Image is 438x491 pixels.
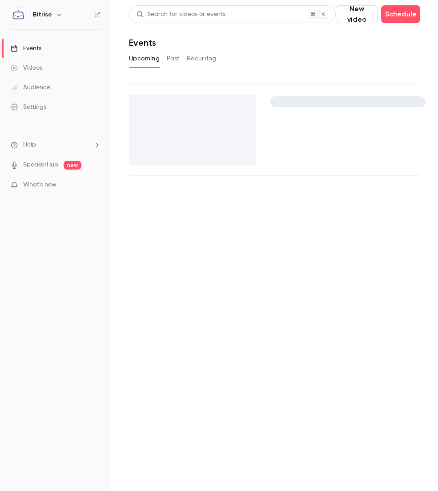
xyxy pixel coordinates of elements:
[129,51,160,66] button: Upcoming
[11,63,42,72] div: Videos
[187,51,217,66] button: Recurring
[167,51,180,66] button: Past
[381,5,420,23] button: Schedule
[23,140,36,150] span: Help
[336,5,378,23] button: New video
[33,10,52,19] h6: Bitrise
[11,8,25,22] img: Bitrise
[11,44,41,53] div: Events
[137,10,225,19] div: Search for videos or events
[64,161,81,170] span: new
[129,37,156,48] h1: Events
[23,160,58,170] a: SpeakerHub
[11,140,100,150] li: help-dropdown-opener
[11,83,50,92] div: Audience
[11,103,46,111] div: Settings
[23,180,56,190] span: What's new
